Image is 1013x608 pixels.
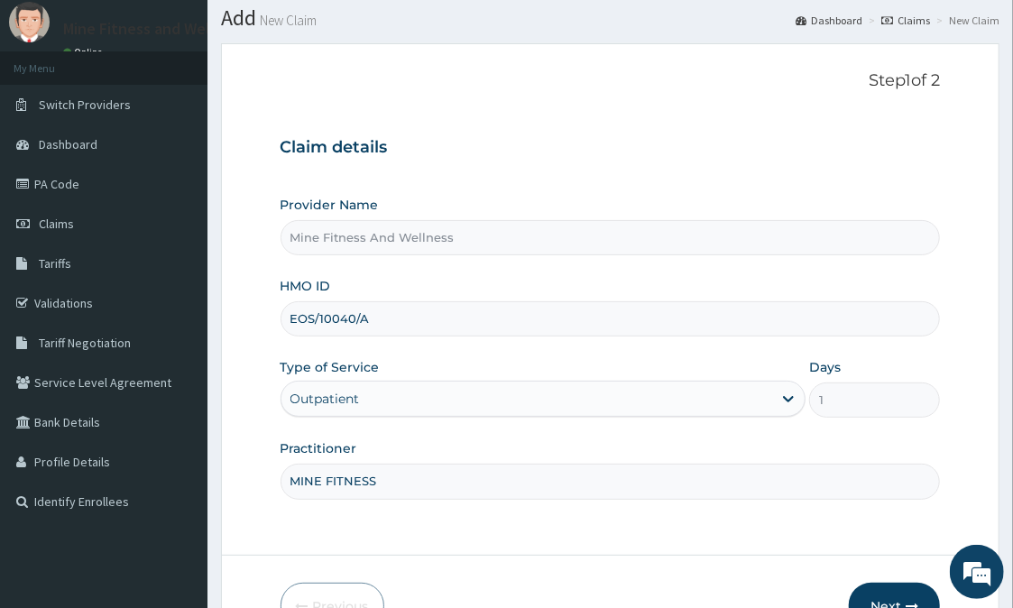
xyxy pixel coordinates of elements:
span: Tariff Negotiation [39,335,131,351]
label: Type of Service [281,358,380,376]
p: Step 1 of 2 [281,71,941,91]
a: Dashboard [796,13,862,28]
p: Mine Fitness and Wellness [63,21,247,37]
input: Enter HMO ID [281,301,941,336]
div: Chat with us now [94,101,303,124]
img: d_794563401_company_1708531726252_794563401 [33,90,73,135]
label: HMO ID [281,277,331,295]
img: User Image [9,2,50,42]
textarea: Type your message and hit 'Enter' [9,411,344,474]
a: Online [63,46,106,59]
h3: Claim details [281,138,941,158]
span: Switch Providers [39,97,131,113]
h1: Add [221,6,999,30]
label: Days [809,358,841,376]
span: Dashboard [39,136,97,152]
label: Provider Name [281,196,379,214]
span: Tariffs [39,255,71,272]
a: Claims [881,13,930,28]
li: New Claim [932,13,999,28]
div: Minimize live chat window [296,9,339,52]
input: Enter Name [281,464,941,499]
label: Practitioner [281,439,357,457]
span: We're online! [105,187,249,369]
span: Claims [39,216,74,232]
small: New Claim [256,14,317,27]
